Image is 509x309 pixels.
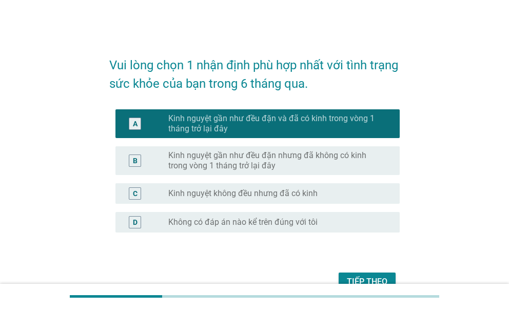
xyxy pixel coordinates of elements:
[109,46,399,93] h2: Vui lòng chọn 1 nhận định phù hợp nhất với tình trạng sức khỏe của bạn trong 6 tháng qua.
[339,273,396,291] button: Tiếp theo
[168,113,383,134] label: Kinh nguyệt gần như đều đặn và đã có kinh trong vòng 1 tháng trở lại đây
[168,188,318,199] label: Kinh nguyệt không đều nhưng đã có kinh
[133,217,138,227] div: D
[133,188,138,199] div: C
[133,155,138,166] div: B
[133,118,138,129] div: A
[168,150,383,171] label: Kinh nguyệt gần như đều đặn nhưng đã không có kinh trong vòng 1 tháng trở lại đây
[347,276,387,288] div: Tiếp theo
[168,217,318,227] label: Không có đáp án nào kể trên đúng với tôi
